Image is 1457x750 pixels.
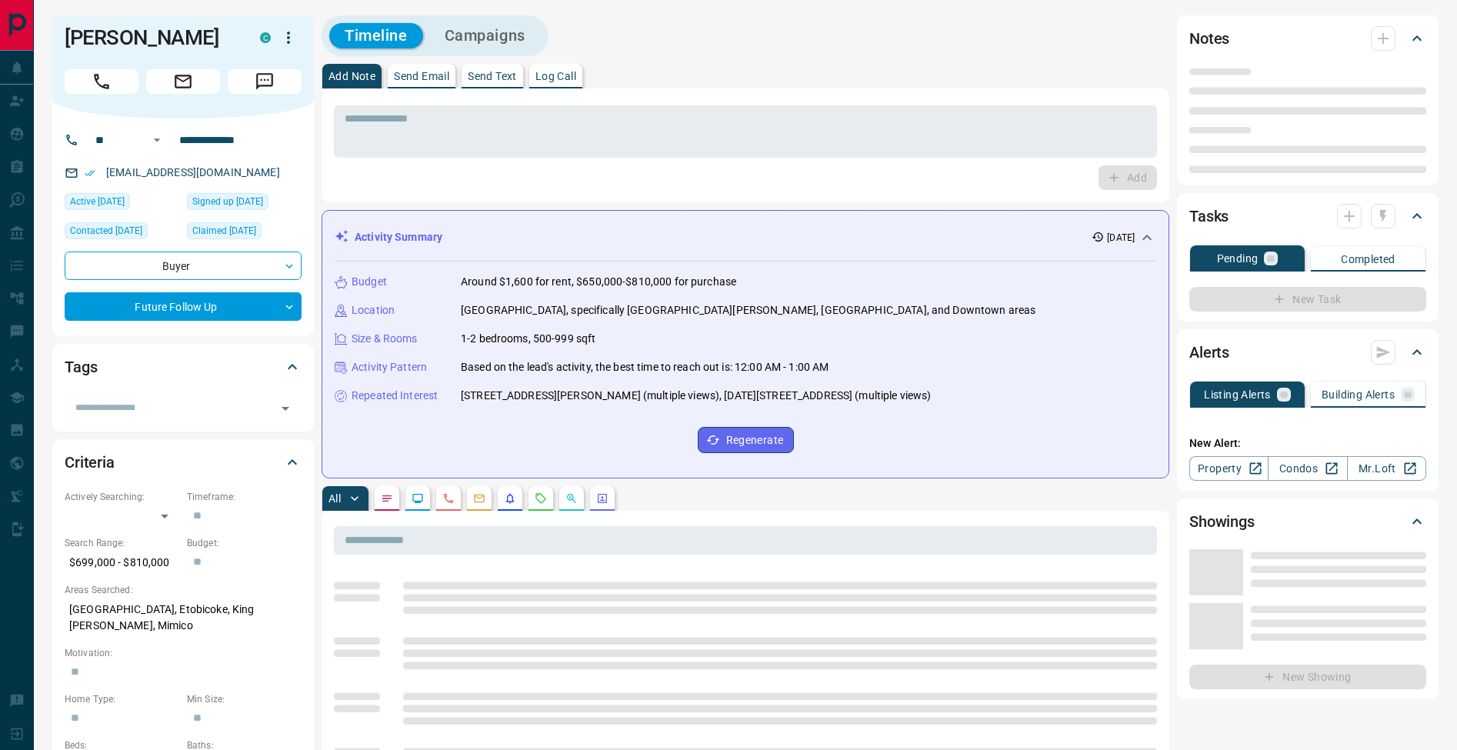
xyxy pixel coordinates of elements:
[473,492,485,505] svg: Emails
[442,492,455,505] svg: Calls
[329,23,423,48] button: Timeline
[1189,198,1426,235] div: Tasks
[1341,254,1395,265] p: Completed
[352,302,395,318] p: Location
[260,32,271,43] div: condos.ca
[65,348,302,385] div: Tags
[228,69,302,94] span: Message
[192,223,256,238] span: Claimed [DATE]
[1107,231,1135,245] p: [DATE]
[429,23,541,48] button: Campaigns
[381,492,393,505] svg: Notes
[65,292,302,321] div: Future Follow Up
[535,492,547,505] svg: Requests
[65,450,115,475] h2: Criteria
[65,550,179,575] p: $699,000 - $810,000
[65,193,179,215] div: Sun May 25 2025
[1268,456,1347,481] a: Condos
[70,223,142,238] span: Contacted [DATE]
[187,536,302,550] p: Budget:
[192,194,263,209] span: Signed up [DATE]
[504,492,516,505] svg: Listing Alerts
[1189,503,1426,540] div: Showings
[187,193,302,215] div: Sun Mar 19 2023
[352,274,387,290] p: Budget
[461,331,595,347] p: 1-2 bedrooms, 500-999 sqft
[335,223,1156,252] div: Activity Summary[DATE]
[394,71,449,82] p: Send Email
[65,222,179,244] div: Thu Jul 24 2025
[698,427,794,453] button: Regenerate
[275,398,296,419] button: Open
[1189,456,1269,481] a: Property
[187,222,302,244] div: Sun Mar 19 2023
[461,302,1035,318] p: [GEOGRAPHIC_DATA], specifically [GEOGRAPHIC_DATA][PERSON_NAME], [GEOGRAPHIC_DATA], and Downtown a...
[1189,26,1229,51] h2: Notes
[461,388,931,404] p: [STREET_ADDRESS][PERSON_NAME] (multiple views), [DATE][STREET_ADDRESS] (multiple views)
[146,69,220,94] span: Email
[65,597,302,638] p: [GEOGRAPHIC_DATA], Etobicoke, King [PERSON_NAME], Mimico
[355,229,442,245] p: Activity Summary
[1189,509,1255,534] h2: Showings
[1204,389,1271,400] p: Listing Alerts
[1217,253,1259,264] p: Pending
[65,69,138,94] span: Call
[352,331,418,347] p: Size & Rooms
[65,25,237,50] h1: [PERSON_NAME]
[148,131,166,149] button: Open
[1189,204,1229,228] h2: Tasks
[412,492,424,505] svg: Lead Browsing Activity
[65,646,302,660] p: Motivation:
[65,252,302,280] div: Buyer
[461,359,829,375] p: Based on the lead's activity, the best time to reach out is: 12:00 AM - 1:00 AM
[106,166,280,178] a: [EMAIL_ADDRESS][DOMAIN_NAME]
[85,168,95,178] svg: Email Verified
[187,490,302,504] p: Timeframe:
[1189,435,1426,452] p: New Alert:
[468,71,517,82] p: Send Text
[65,692,179,706] p: Home Type:
[352,359,427,375] p: Activity Pattern
[65,536,179,550] p: Search Range:
[65,490,179,504] p: Actively Searching:
[70,194,125,209] span: Active [DATE]
[535,71,576,82] p: Log Call
[65,355,97,379] h2: Tags
[187,692,302,706] p: Min Size:
[1189,334,1426,371] div: Alerts
[1347,456,1426,481] a: Mr.Loft
[461,274,736,290] p: Around $1,600 for rent, $650,000-$810,000 for purchase
[1189,340,1229,365] h2: Alerts
[65,444,302,481] div: Criteria
[1189,20,1426,57] div: Notes
[565,492,578,505] svg: Opportunities
[65,583,302,597] p: Areas Searched:
[352,388,438,404] p: Repeated Interest
[328,493,341,504] p: All
[1322,389,1395,400] p: Building Alerts
[328,71,375,82] p: Add Note
[596,492,608,505] svg: Agent Actions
